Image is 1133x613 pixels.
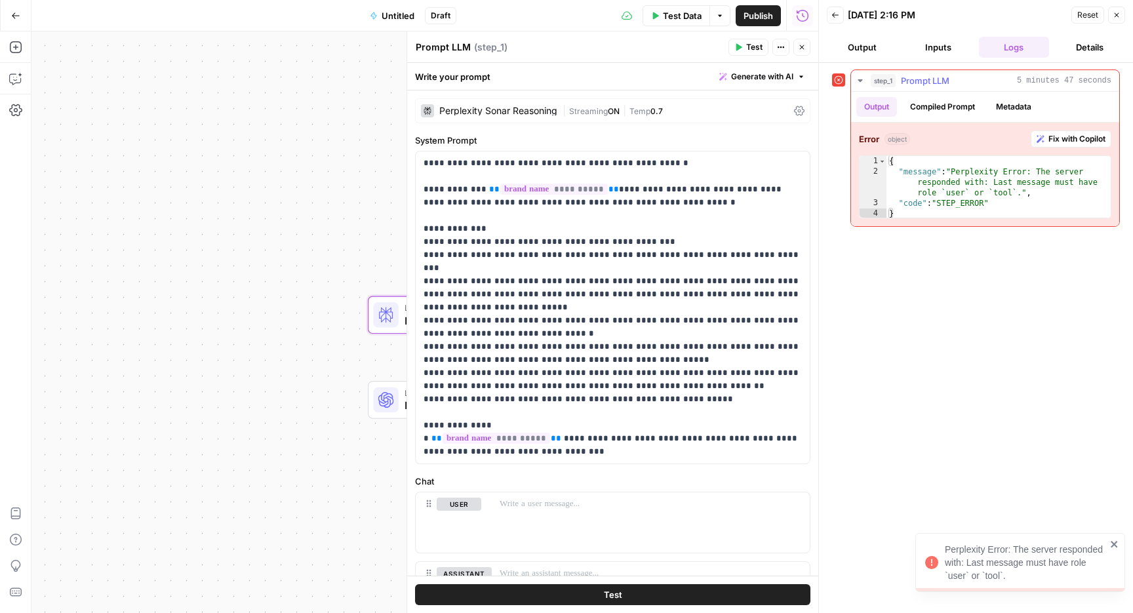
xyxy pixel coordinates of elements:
div: 2 [860,167,886,198]
span: Temp [629,106,650,116]
div: ErrorLLM · Perplexity Sonar ReasoningPrompt LLMStep 1 [368,296,612,334]
span: Test [746,41,763,53]
span: Generate with AI [731,71,793,83]
div: Perplexity Sonar Reasoning [439,106,557,115]
button: Output [856,97,897,117]
span: Untitled [382,9,414,22]
button: Generate with AI [714,68,810,85]
button: Fix with Copilot [1031,130,1111,148]
button: Details [1054,37,1125,58]
button: Inputs [903,37,974,58]
span: Publish [744,9,773,22]
span: | [620,104,629,117]
button: Output [827,37,898,58]
label: Chat [415,475,810,488]
span: step_1 [871,74,896,87]
button: user [437,498,481,511]
button: Untitled [362,5,422,26]
div: LLM · Azure: gpt-4o-miniPrompt LLMStep 2 [368,381,612,419]
span: Test [604,588,622,601]
div: 4 [860,208,886,219]
span: | [563,104,569,117]
button: assistant [437,567,492,580]
span: Reset [1077,9,1098,21]
span: ON [608,106,620,116]
button: Compiled Prompt [902,97,983,117]
strong: Error [859,132,879,146]
button: close [1110,539,1119,549]
button: Test Data [643,5,709,26]
label: System Prompt [415,134,810,147]
button: Test [415,584,810,605]
span: 5 minutes 47 seconds [1017,75,1111,87]
textarea: Prompt LLM [416,41,471,54]
span: 0.7 [650,106,663,116]
span: ( step_1 ) [474,41,507,54]
span: Streaming [569,106,608,116]
div: Write your prompt [407,63,818,90]
button: Test [728,39,768,56]
button: Metadata [988,97,1039,117]
span: Toggle code folding, rows 1 through 4 [879,156,886,167]
div: Single OutputOutputEnd [368,466,612,504]
button: Reset [1071,7,1104,24]
span: Draft [431,10,450,22]
div: 5 minutes 47 seconds [851,92,1119,226]
span: object [885,133,910,145]
span: Fix with Copilot [1048,133,1105,145]
button: 5 minutes 47 seconds [851,70,1119,91]
div: 1 [860,156,886,167]
div: Perplexity Error: The server responded with: Last message must have role `user` or `tool`. [945,543,1106,582]
button: Logs [979,37,1050,58]
span: Test Data [663,9,702,22]
div: 3 [860,198,886,208]
div: user [416,492,481,553]
div: WorkflowInput SettingsInputs [368,211,612,249]
span: Prompt LLM [901,74,949,87]
button: Publish [736,5,781,26]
